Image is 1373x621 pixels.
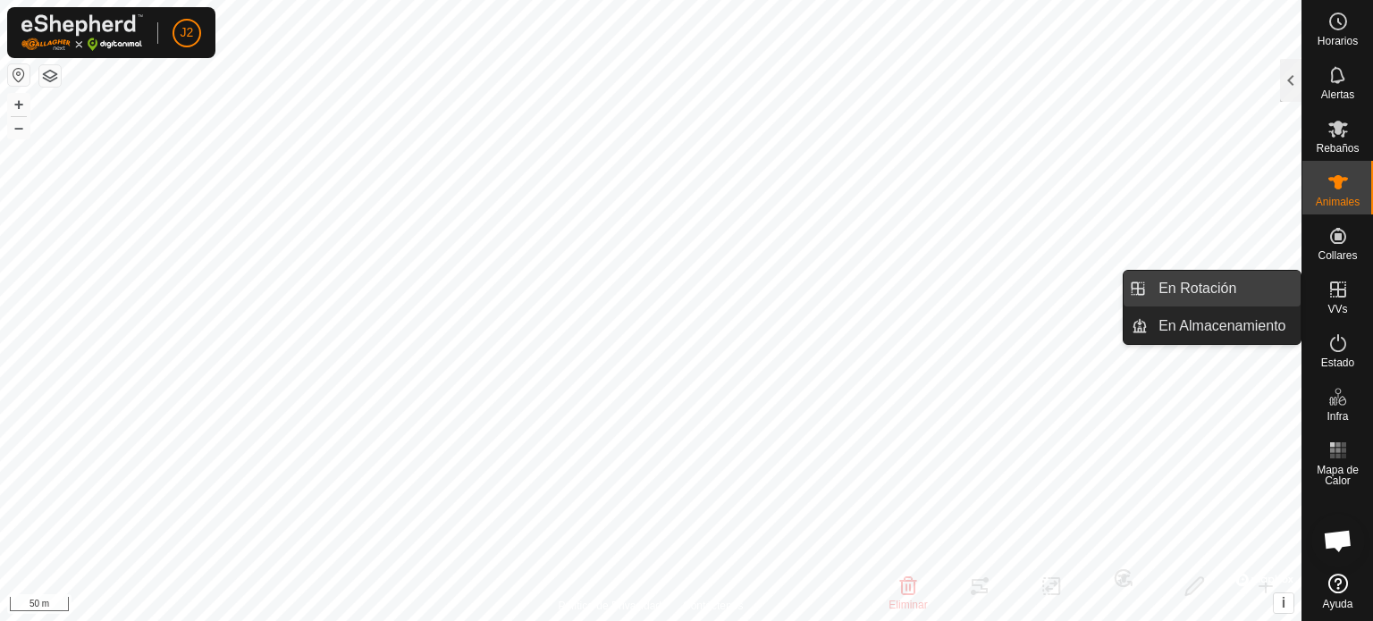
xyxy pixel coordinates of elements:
a: Ayuda [1302,566,1373,617]
span: Estado [1321,357,1354,368]
a: En Almacenamiento [1148,308,1301,344]
span: VVs [1327,304,1347,315]
div: Chat abierto [1311,514,1365,567]
span: Animales [1316,197,1360,207]
span: i [1282,595,1285,610]
span: Horarios [1318,36,1358,46]
a: En Rotación [1148,271,1301,306]
button: – [8,117,29,138]
a: Política de Privacidad [559,598,661,614]
span: Mapa de Calor [1307,465,1369,486]
button: + [8,94,29,115]
span: Rebaños [1316,143,1359,154]
span: J2 [181,23,194,42]
span: En Rotación [1158,278,1236,299]
button: Capas del Mapa [39,65,61,87]
span: En Almacenamiento [1158,315,1285,337]
span: Ayuda [1323,599,1353,609]
span: Alertas [1321,89,1354,100]
button: Restablecer Mapa [8,64,29,86]
span: Collares [1318,250,1357,261]
li: En Rotación [1124,271,1301,306]
a: Contáctenos [683,598,743,614]
span: Infra [1327,411,1348,422]
img: Logo Gallagher [21,14,143,51]
li: En Almacenamiento [1124,308,1301,344]
button: i [1274,593,1293,613]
